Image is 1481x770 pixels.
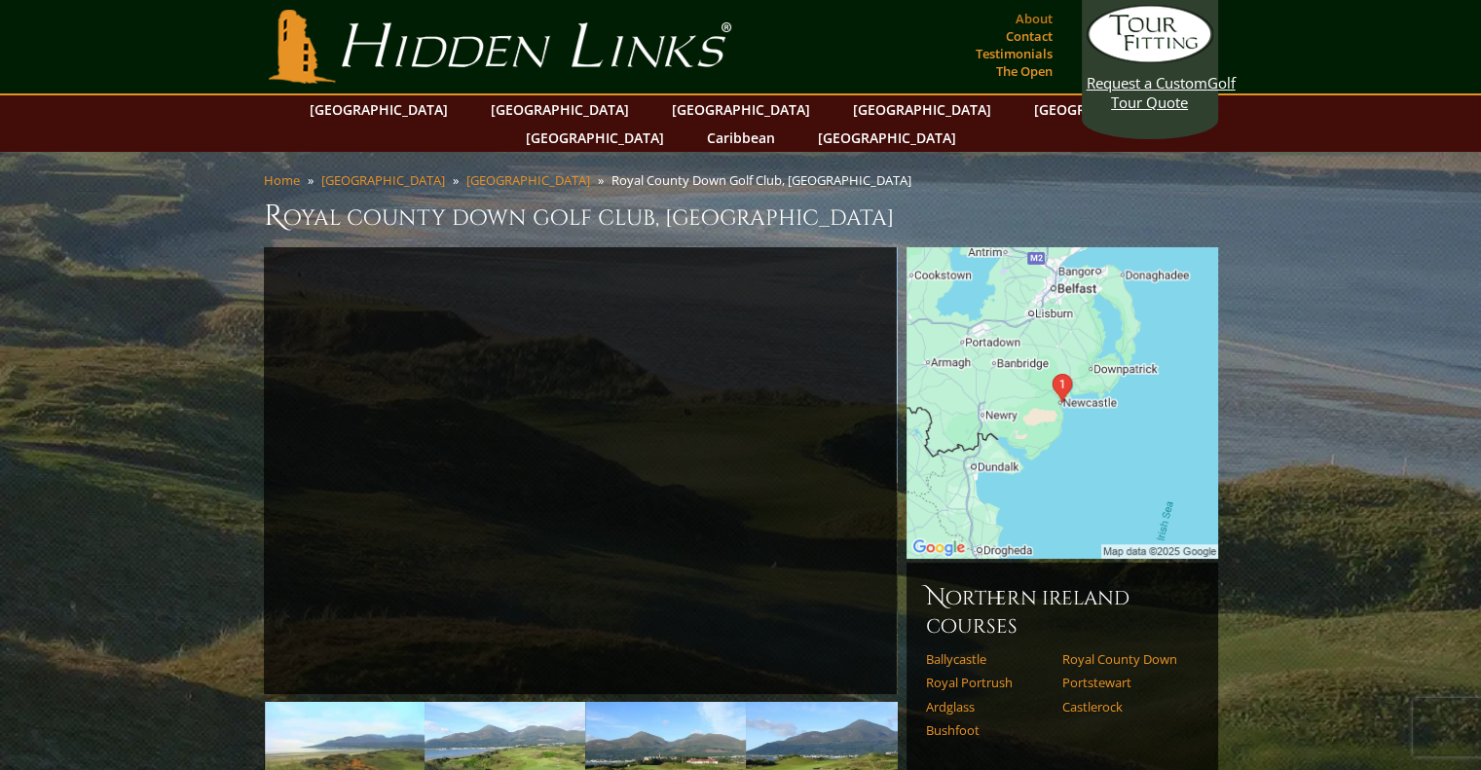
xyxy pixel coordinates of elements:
a: Ardglass [926,699,1050,715]
a: [GEOGRAPHIC_DATA] [843,95,1001,124]
a: [GEOGRAPHIC_DATA] [321,171,445,189]
a: [GEOGRAPHIC_DATA] [300,95,458,124]
a: [GEOGRAPHIC_DATA] [1024,95,1182,124]
a: About [1011,5,1057,32]
a: [GEOGRAPHIC_DATA] [466,171,590,189]
a: Testimonials [971,40,1057,67]
a: [GEOGRAPHIC_DATA] [808,124,966,152]
a: [GEOGRAPHIC_DATA] [662,95,820,124]
a: Caribbean [697,124,785,152]
a: Home [264,171,300,189]
a: Contact [1001,22,1057,50]
a: Request a CustomGolf Tour Quote [1087,5,1213,112]
a: Bushfoot [926,722,1050,738]
a: Castlerock [1062,699,1186,715]
img: Google Map of Royal County Down Golf Club, Golf Links Road, Newcastle, Northern Ireland, United K... [907,247,1218,559]
a: Portstewart [1062,675,1186,690]
a: The Open [991,57,1057,85]
li: Royal County Down Golf Club, [GEOGRAPHIC_DATA] [611,171,919,189]
a: Royal County Down [1062,651,1186,667]
h1: Royal County Down Golf Club, [GEOGRAPHIC_DATA] [264,197,1218,236]
a: [GEOGRAPHIC_DATA] [481,95,639,124]
span: Request a Custom [1087,73,1207,92]
h6: Northern Ireland Courses [926,582,1199,640]
a: [GEOGRAPHIC_DATA] [516,124,674,152]
a: Royal Portrush [926,675,1050,690]
a: Ballycastle [926,651,1050,667]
